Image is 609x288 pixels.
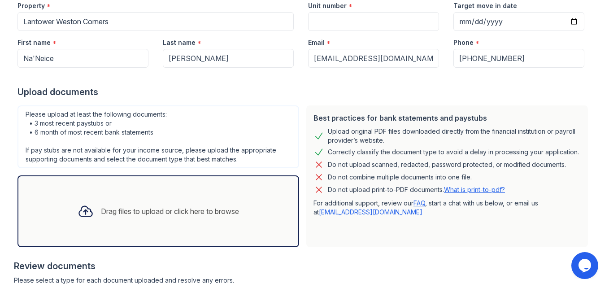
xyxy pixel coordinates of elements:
div: Upload original PDF files downloaded directly from the financial institution or payroll provider’... [328,127,581,145]
label: Target move in date [453,1,517,10]
a: [EMAIL_ADDRESS][DOMAIN_NAME] [319,208,422,216]
div: Please select a type for each document uploaded and resolve any errors. [14,276,592,285]
a: What is print-to-pdf? [444,186,505,193]
p: For additional support, review our , start a chat with us below, or email us at [313,199,581,217]
label: Email [308,38,325,47]
a: FAQ [413,199,425,207]
div: Do not upload scanned, redacted, password protected, or modified documents. [328,159,566,170]
label: Phone [453,38,474,47]
div: Please upload at least the following documents: • 3 most recent paystubs or • 6 month of most rec... [17,105,299,168]
div: Upload documents [17,86,592,98]
div: Best practices for bank statements and paystubs [313,113,581,123]
label: Last name [163,38,196,47]
label: Unit number [308,1,347,10]
div: Drag files to upload or click here to browse [101,206,239,217]
p: Do not upload print-to-PDF documents. [328,185,505,194]
div: Review documents [14,260,592,272]
div: Do not combine multiple documents into one file. [328,172,472,183]
iframe: chat widget [571,252,600,279]
div: Correctly classify the document type to avoid a delay in processing your application. [328,147,579,157]
label: First name [17,38,51,47]
label: Property [17,1,45,10]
